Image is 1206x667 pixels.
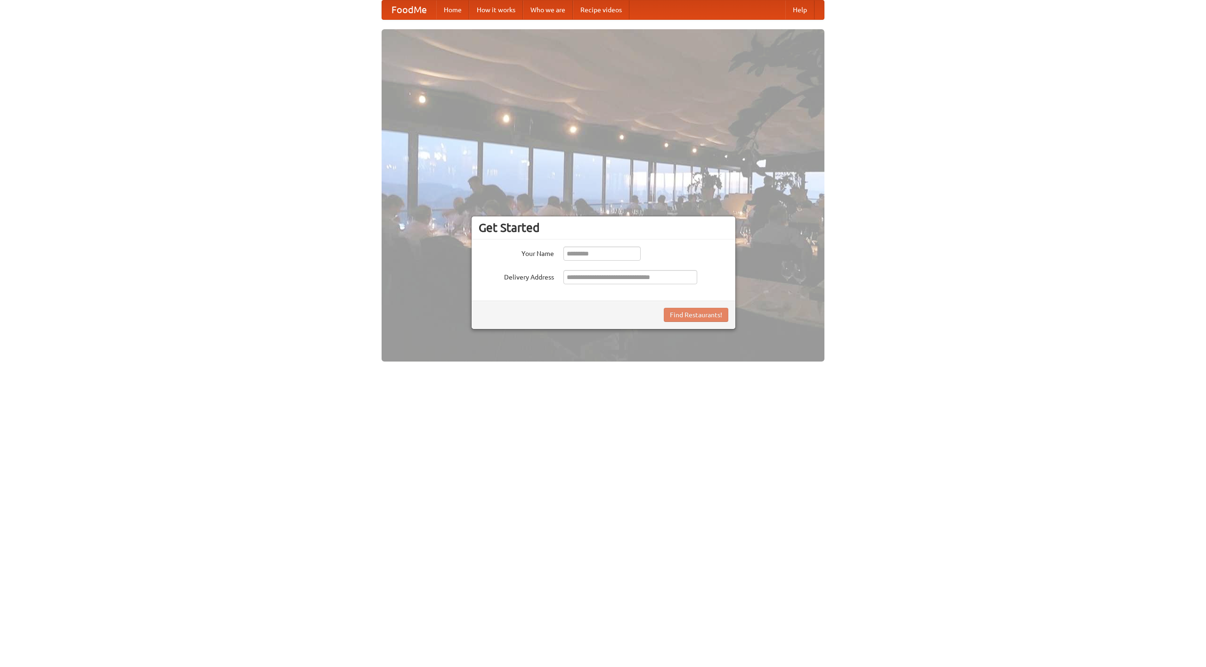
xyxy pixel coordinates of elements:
a: Help [785,0,815,19]
a: Who we are [523,0,573,19]
a: How it works [469,0,523,19]
label: Delivery Address [479,270,554,282]
label: Your Name [479,247,554,258]
a: Recipe videos [573,0,629,19]
a: FoodMe [382,0,436,19]
a: Home [436,0,469,19]
button: Find Restaurants! [664,308,728,322]
h3: Get Started [479,221,728,235]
